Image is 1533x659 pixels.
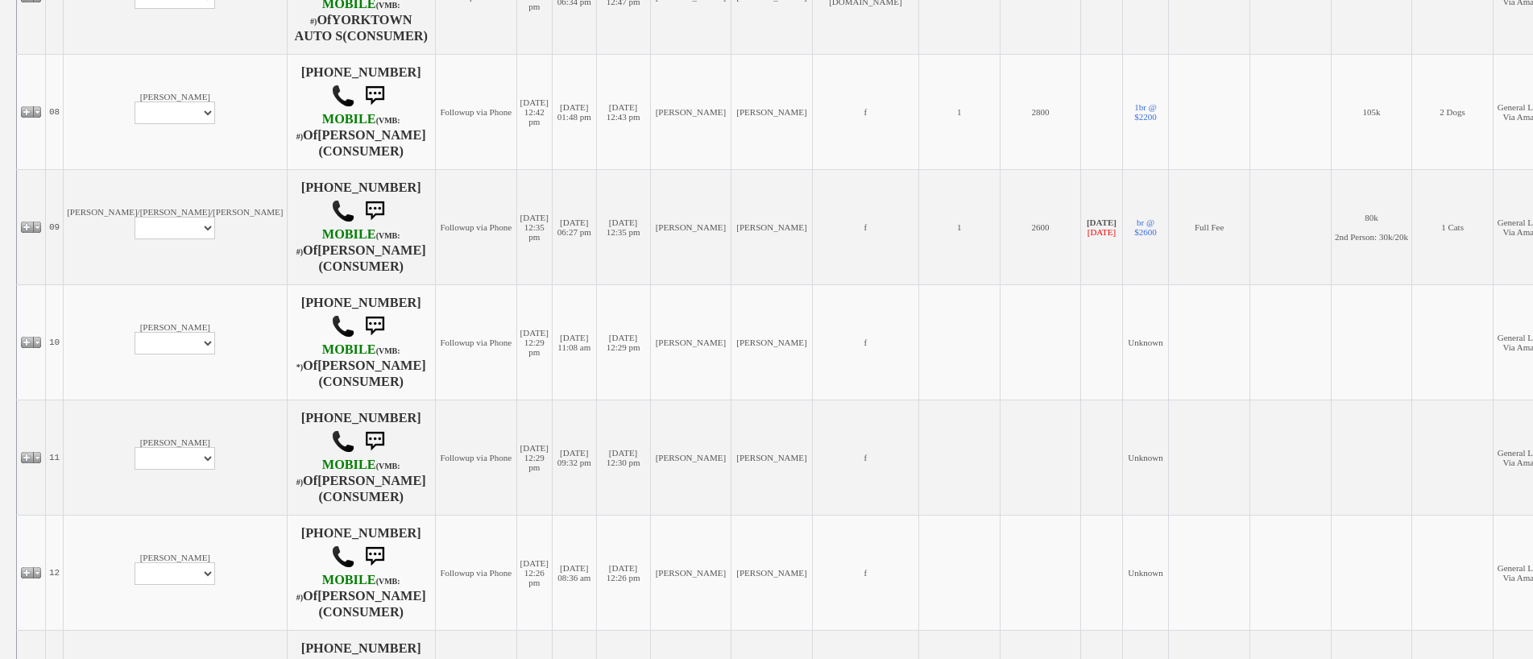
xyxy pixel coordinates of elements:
td: [PERSON_NAME] [731,284,813,400]
td: [DATE] 08:36 am [553,515,597,630]
td: 1 [918,54,1000,169]
td: Followup via Phone [435,54,516,169]
td: [PERSON_NAME] [64,284,287,400]
td: [PERSON_NAME] [64,54,287,169]
b: T-Mobile USA, Inc. [296,458,400,488]
td: [DATE] 12:43 pm [596,54,650,169]
img: call.png [331,429,355,454]
b: [DATE] [1087,218,1117,227]
td: [DATE] 12:29 pm [516,284,552,400]
td: 2800 [1000,54,1081,169]
td: 09 [46,169,64,284]
font: MOBILE [322,342,376,357]
td: [PERSON_NAME] [650,284,731,400]
td: [DATE] 12:26 pm [596,515,650,630]
td: 80k 2nd Person: 30k/20k [1331,169,1412,284]
td: 1 [918,169,1000,284]
img: sms.png [358,80,391,112]
td: f [812,54,918,169]
td: [DATE] 12:26 pm [516,515,552,630]
b: [PERSON_NAME] [317,474,426,488]
td: [PERSON_NAME] [731,169,813,284]
td: Full Fee [1169,169,1250,284]
font: (VMB: #) [296,231,400,256]
b: T-Mobile USA, Inc. [296,573,400,603]
font: (VMB: #) [296,577,400,602]
font: (VMB: #) [296,462,400,487]
font: (VMB: #) [310,1,400,26]
h4: [PHONE_NUMBER] Of (CONSUMER) [291,411,432,504]
td: Unknown [1122,515,1169,630]
b: [PERSON_NAME] [317,359,426,373]
img: sms.png [358,195,391,227]
img: sms.png [358,541,391,573]
b: [PERSON_NAME] [317,589,426,603]
td: [PERSON_NAME] [64,515,287,630]
td: 10 [46,284,64,400]
td: [PERSON_NAME] [650,400,731,515]
td: [PERSON_NAME] [64,400,287,515]
b: T-Mobile USA, Inc. [296,112,400,143]
font: MOBILE [322,112,376,126]
b: [PERSON_NAME] [317,243,426,258]
td: Followup via Phone [435,169,516,284]
td: 105k [1331,54,1412,169]
td: 12 [46,515,64,630]
td: [PERSON_NAME] [650,169,731,284]
td: [PERSON_NAME]/[PERSON_NAME]/[PERSON_NAME] [64,169,287,284]
b: [PERSON_NAME] [317,128,426,143]
b: Verizon Wireless [296,342,400,373]
td: [PERSON_NAME] [731,515,813,630]
h4: [PHONE_NUMBER] Of (CONSUMER) [291,180,432,274]
img: sms.png [358,425,391,458]
td: 2600 [1000,169,1081,284]
img: call.png [331,545,355,569]
td: [DATE] 12:30 pm [596,400,650,515]
td: [PERSON_NAME] [731,54,813,169]
a: br @ $2600 [1134,218,1157,237]
td: f [812,515,918,630]
td: [DATE] 09:32 pm [553,400,597,515]
font: MOBILE [322,227,376,242]
td: Unknown [1122,284,1169,400]
img: call.png [331,199,355,223]
h4: [PHONE_NUMBER] Of (CONSUMER) [291,526,432,620]
td: 1 Cats [1412,169,1494,284]
td: f [812,284,918,400]
td: [PERSON_NAME] [731,400,813,515]
td: 11 [46,400,64,515]
b: YORKTOWN AUTO S [295,13,412,44]
td: Followup via Phone [435,284,516,400]
td: [DATE] 12:29 pm [516,400,552,515]
font: [DATE] [1088,227,1116,237]
td: f [812,169,918,284]
font: (VMB: #) [296,116,400,141]
h4: [PHONE_NUMBER] Of (CONSUMER) [291,296,432,389]
td: [DATE] 11:08 am [553,284,597,400]
font: (VMB: *) [296,346,400,371]
td: [DATE] 06:27 pm [553,169,597,284]
a: 1br @ $2200 [1134,102,1157,122]
td: [DATE] 12:35 pm [516,169,552,284]
td: Followup via Phone [435,400,516,515]
font: MOBILE [322,458,376,472]
td: [DATE] 01:48 pm [553,54,597,169]
td: [DATE] 12:35 pm [596,169,650,284]
td: [DATE] 12:42 pm [516,54,552,169]
td: Unknown [1122,400,1169,515]
td: [PERSON_NAME] [650,515,731,630]
img: sms.png [358,310,391,342]
h4: [PHONE_NUMBER] Of (CONSUMER) [291,65,432,159]
img: call.png [331,84,355,108]
td: 2 Dogs [1412,54,1494,169]
td: 08 [46,54,64,169]
td: [PERSON_NAME] [650,54,731,169]
img: call.png [331,314,355,338]
b: T-Mobile USA, Inc. [296,227,400,258]
td: f [812,400,918,515]
td: [DATE] 12:29 pm [596,284,650,400]
td: Followup via Phone [435,515,516,630]
font: MOBILE [322,573,376,587]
